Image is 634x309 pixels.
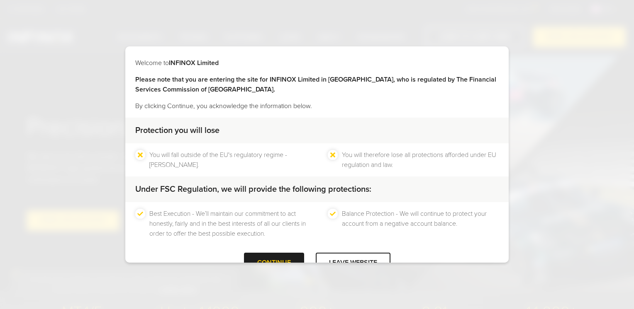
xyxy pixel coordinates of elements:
li: Best Execution - We’ll maintain our commitment to act honestly, fairly and in the best interests ... [149,209,306,239]
li: Balance Protection - We will continue to protect your account from a negative account balance. [342,209,499,239]
div: LEAVE WEBSITE [316,253,390,273]
p: By clicking Continue, you acknowledge the information below. [135,101,499,111]
strong: INFINOX Limited [169,59,219,67]
p: Welcome to [135,58,499,68]
li: You will fall outside of the EU's regulatory regime - [PERSON_NAME]. [149,150,306,170]
strong: Under FSC Regulation, we will provide the following protections: [135,184,371,194]
strong: Please note that you are entering the site for INFINOX Limited in [GEOGRAPHIC_DATA], who is regul... [135,75,496,94]
li: You will therefore lose all protections afforded under EU regulation and law. [342,150,499,170]
strong: Protection you will lose [135,126,219,135]
div: CONTINUE [244,253,304,273]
